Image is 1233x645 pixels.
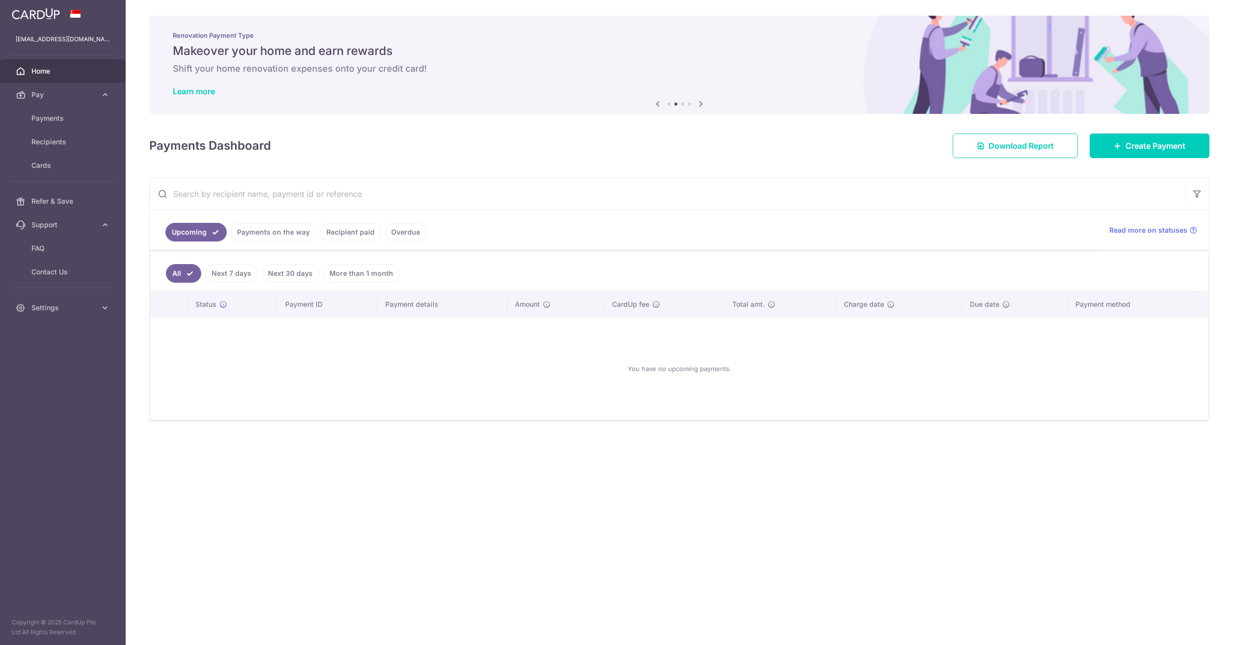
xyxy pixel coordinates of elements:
[162,325,1197,412] div: You have no upcoming payments.
[31,90,96,100] span: Pay
[166,264,201,283] a: All
[970,299,999,309] span: Due date
[16,34,110,44] p: [EMAIL_ADDRESS][DOMAIN_NAME]
[989,140,1054,152] span: Download Report
[149,16,1209,114] img: Renovation banner
[515,299,540,309] span: Amount
[1068,292,1208,317] th: Payment method
[231,223,316,242] a: Payments on the way
[31,303,96,313] span: Settings
[195,299,216,309] span: Status
[1090,134,1209,158] a: Create Payment
[732,299,765,309] span: Total amt.
[31,267,96,277] span: Contact Us
[320,223,381,242] a: Recipient paid
[377,292,507,317] th: Payment details
[12,8,60,20] img: CardUp
[277,292,377,317] th: Payment ID
[844,299,884,309] span: Charge date
[323,264,400,283] a: More than 1 month
[31,161,96,170] span: Cards
[173,31,1186,39] p: Renovation Payment Type
[165,223,227,242] a: Upcoming
[149,137,271,155] h4: Payments Dashboard
[31,66,96,76] span: Home
[1109,225,1197,235] a: Read more on statuses
[31,137,96,147] span: Recipients
[612,299,649,309] span: CardUp fee
[173,63,1186,75] h6: Shift your home renovation expenses onto your credit card!
[31,196,96,206] span: Refer & Save
[1109,225,1187,235] span: Read more on statuses
[205,264,258,283] a: Next 7 days
[953,134,1078,158] a: Download Report
[31,113,96,123] span: Payments
[173,86,215,96] a: Learn more
[262,264,319,283] a: Next 30 days
[31,220,96,230] span: Support
[385,223,427,242] a: Overdue
[1126,140,1185,152] span: Create Payment
[150,178,1185,210] input: Search by recipient name, payment id or reference
[31,243,96,253] span: FAQ
[173,43,1186,59] h5: Makeover your home and earn rewards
